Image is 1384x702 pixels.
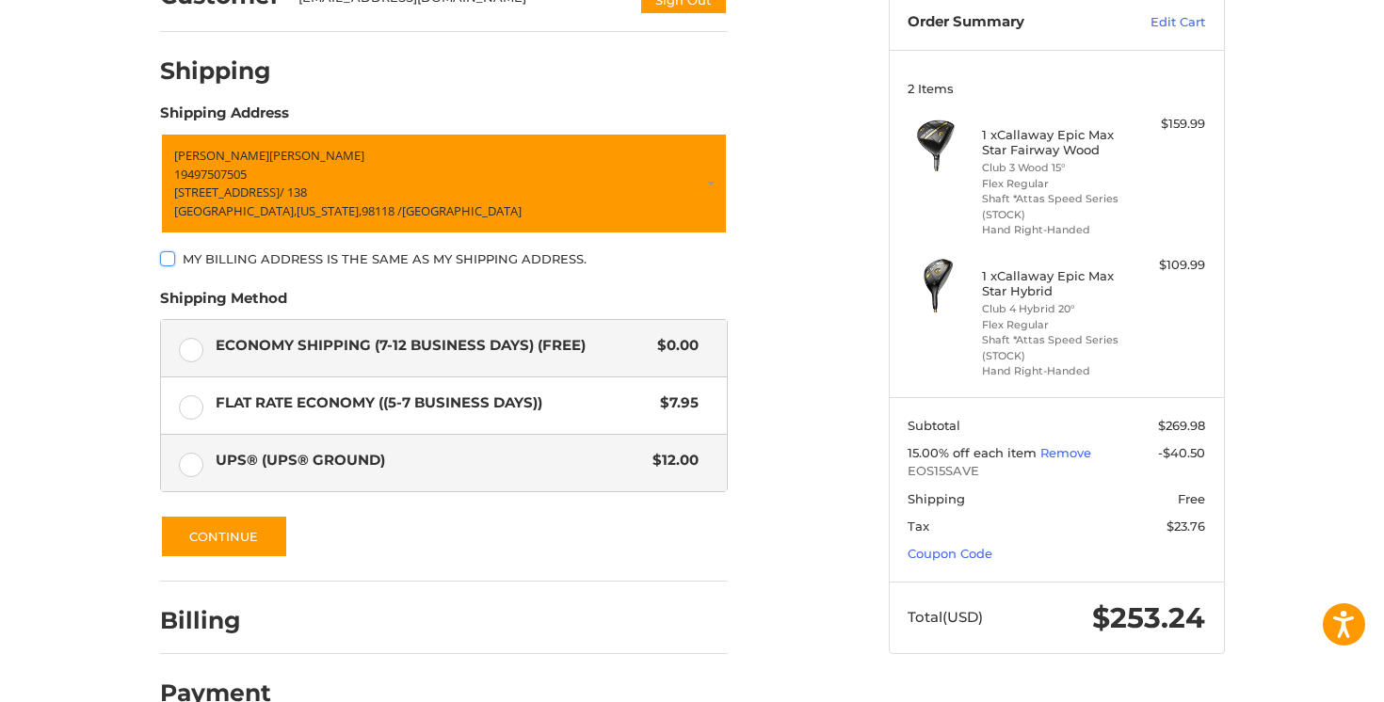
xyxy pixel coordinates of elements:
[160,103,289,133] legend: Shipping Address
[216,335,649,357] span: Economy Shipping (7-12 Business Days) (Free)
[908,445,1040,460] span: 15.00% off each item
[982,176,1126,192] li: Flex Regular
[1092,600,1205,635] span: $253.24
[908,13,1110,32] h3: Order Summary
[908,608,983,626] span: Total (USD)
[160,56,271,86] h2: Shipping
[280,183,307,200] span: / 138
[160,288,287,318] legend: Shipping Method
[1131,256,1205,275] div: $109.99
[982,301,1126,317] li: Club 4 Hybrid 20°
[908,418,960,433] span: Subtotal
[269,147,364,164] span: [PERSON_NAME]
[160,515,288,558] button: Continue
[402,202,522,219] span: [GEOGRAPHIC_DATA]
[982,317,1126,333] li: Flex Regular
[652,392,700,414] span: $7.95
[982,268,1126,299] h4: 1 x Callaway Epic Max Star Hybrid
[908,546,992,561] a: Coupon Code
[160,251,728,266] label: My billing address is the same as my shipping address.
[1040,445,1091,460] a: Remove
[649,335,700,357] span: $0.00
[216,450,644,471] span: UPS® (UPS® Ground)
[908,519,929,534] span: Tax
[174,202,297,219] span: [GEOGRAPHIC_DATA],
[982,127,1126,158] h4: 1 x Callaway Epic Max Star Fairway Wood
[908,81,1205,96] h3: 2 Items
[982,363,1126,379] li: Hand Right-Handed
[982,160,1126,176] li: Club 3 Wood 15°
[216,392,652,414] span: Flat Rate Economy ((5-7 Business Days))
[1158,445,1205,460] span: -$40.50
[174,147,269,164] span: [PERSON_NAME]
[982,191,1126,222] li: Shaft *Attas Speed Series (STOCK)
[362,202,402,219] span: 98118 /
[1158,418,1205,433] span: $269.98
[1167,519,1205,534] span: $23.76
[174,183,280,200] span: [STREET_ADDRESS]
[982,222,1126,238] li: Hand Right-Handed
[297,202,362,219] span: [US_STATE],
[160,133,728,234] a: Enter or select a different address
[160,606,270,635] h2: Billing
[908,462,1205,481] span: EOS15SAVE
[908,491,965,506] span: Shipping
[174,166,247,183] span: 19497507505
[1178,491,1205,506] span: Free
[644,450,700,471] span: $12.00
[1110,13,1205,32] a: Edit Cart
[982,332,1126,363] li: Shaft *Attas Speed Series (STOCK)
[1131,115,1205,134] div: $159.99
